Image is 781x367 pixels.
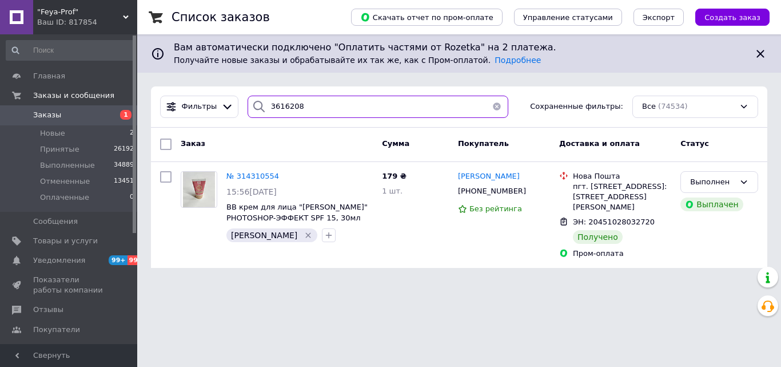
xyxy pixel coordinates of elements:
button: Создать заказ [695,9,770,26]
div: Выплачен [680,198,743,211]
span: 26192 [114,144,134,155]
span: Отзывы [33,305,63,315]
span: Создать заказ [704,13,760,22]
span: [PHONE_NUMBER] [458,187,526,195]
span: (74534) [658,102,688,111]
a: Создать заказ [684,13,770,21]
span: Оплаченные [40,192,89,203]
span: Все [642,101,656,112]
div: Выполнен [690,176,735,188]
span: Скачать отчет по пром-оплате [360,12,493,22]
span: Сообщения [33,216,78,227]
span: 1 шт. [382,187,403,195]
button: Скачать отчет по пром-оплате [351,9,503,26]
div: Ваш ID: 817854 [37,17,137,27]
div: Нова Пошта [573,171,671,181]
button: Управление статусами [514,9,622,26]
span: [PERSON_NAME] [231,231,297,240]
span: Без рейтинга [469,204,522,213]
span: Новые [40,128,65,139]
input: Поиск [6,40,135,61]
span: Управление статусами [523,13,613,22]
span: Главная [33,71,65,81]
span: "Feya-Prof" [37,7,123,17]
span: Получайте новые заказы и обрабатывайте их так же, как с Пром-оплатой. [174,56,541,65]
span: [PERSON_NAME] [458,172,520,180]
span: Уведомления [33,255,85,266]
a: Фото товару [181,171,217,208]
span: ЭН: 20451028032720 [573,218,655,226]
span: Вам автоматически подключено "Оплатить частями от Rozetka" на 2 платежа. [174,41,744,54]
div: Получено [573,230,623,244]
span: 34889 [114,160,134,171]
span: 13451 [114,176,134,187]
span: Принятые [40,144,79,155]
span: Доставка и оплата [559,139,640,148]
a: [PERSON_NAME] [458,171,520,182]
a: № 314310554 [226,172,279,180]
div: Пром-оплата [573,248,671,259]
button: Экспорт [633,9,684,26]
span: Заказ [181,139,205,148]
img: Фото товару [183,172,216,207]
span: Товары и услуги [33,236,98,246]
button: Очистить [485,96,508,118]
span: 0 [130,192,134,203]
span: Отмененные [40,176,90,187]
a: Подробнее [495,56,541,65]
span: Покупатель [458,139,509,148]
span: Заказы и сообщения [33,90,114,101]
span: Заказы [33,110,61,120]
span: Статус [680,139,709,148]
span: Покупатели [33,325,80,335]
svg: Удалить метку [304,231,313,240]
span: 15:56[DATE] [226,187,277,196]
span: 1 [120,110,132,120]
span: Экспорт [643,13,675,22]
input: Поиск по номеру заказа, ФИО покупателя, номеру телефона, Email, номеру накладной [248,96,508,118]
span: Сохраненные фильтры: [530,101,623,112]
span: 99+ [127,255,146,265]
span: 179 ₴ [382,172,407,180]
span: Показатели работы компании [33,275,106,295]
span: Сумма [382,139,409,148]
h1: Список заказов [172,10,270,24]
span: 2 [130,128,134,139]
a: ВВ крем для лица "[PERSON_NAME]" PHOTOSHOP-ЭФФЕКТ SPF 15, 30мл [226,203,368,222]
span: Фильтры [182,101,217,112]
div: пгт. [STREET_ADDRESS]: [STREET_ADDRESS][PERSON_NAME] [573,181,671,213]
span: 99+ [109,255,127,265]
span: Выполненные [40,160,95,171]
